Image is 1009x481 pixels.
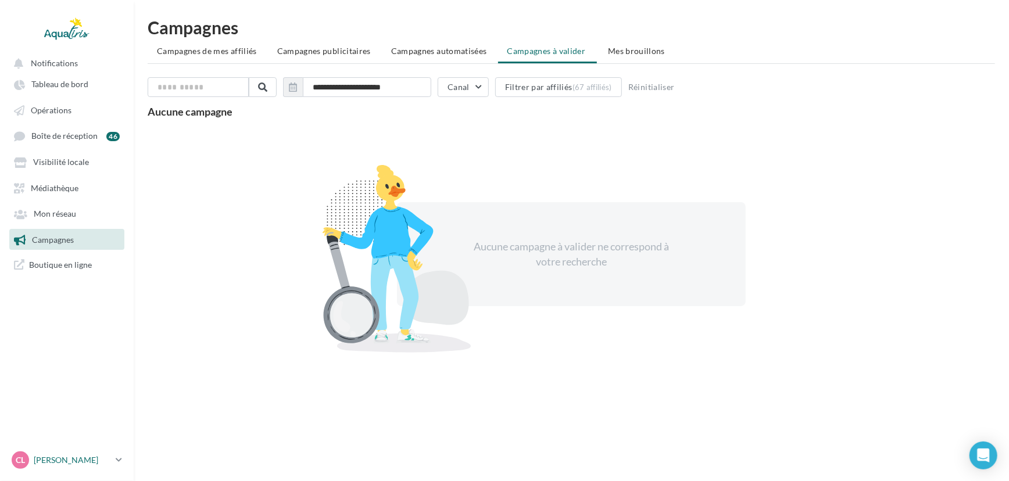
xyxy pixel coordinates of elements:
[16,454,25,466] span: CL
[608,46,665,56] span: Mes brouillons
[31,58,78,68] span: Notifications
[31,131,98,141] span: Boîte de réception
[7,125,127,146] a: Boîte de réception 46
[33,157,89,167] span: Visibilité locale
[573,82,612,92] div: (67 affiliés)
[7,99,127,120] a: Opérations
[157,46,257,56] span: Campagnes de mes affiliés
[34,209,76,219] span: Mon réseau
[29,259,92,270] span: Boutique en ligne
[31,80,88,89] span: Tableau de bord
[32,235,74,245] span: Campagnes
[7,73,127,94] a: Tableau de bord
[495,77,622,97] button: Filtrer par affiliés(67 affiliés)
[34,454,111,466] p: [PERSON_NAME]
[31,105,71,115] span: Opérations
[7,177,127,198] a: Médiathèque
[391,46,487,56] span: Campagnes automatisées
[624,80,679,94] button: Réinitialiser
[969,441,997,469] div: Open Intercom Messenger
[148,19,995,36] h1: Campagnes
[7,203,127,224] a: Mon réseau
[31,183,78,193] span: Médiathèque
[7,229,127,250] a: Campagnes
[106,132,120,141] div: 46
[7,151,127,172] a: Visibilité locale
[9,449,124,471] a: CL [PERSON_NAME]
[471,239,671,269] div: Aucune campagne à valider ne correspond à votre recherche
[148,105,232,118] span: Aucune campagne
[277,46,371,56] span: Campagnes publicitaires
[438,77,489,97] button: Canal
[7,254,127,275] a: Boutique en ligne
